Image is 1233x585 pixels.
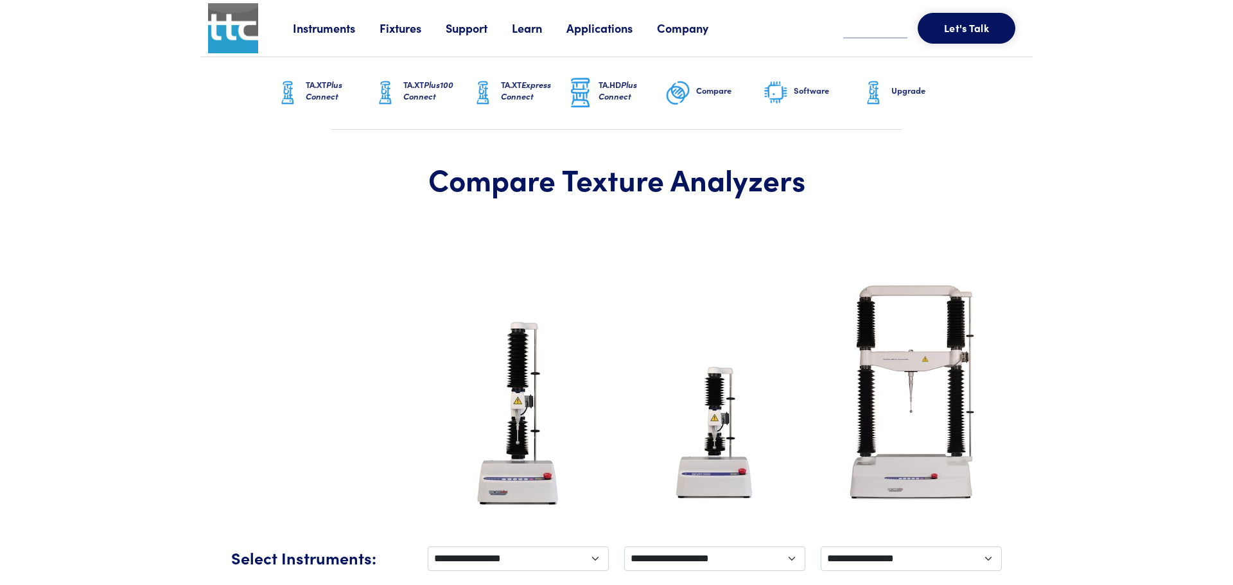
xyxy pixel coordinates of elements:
span: Plus100 Connect [403,78,453,102]
a: TA.HDPlus Connect [568,57,665,129]
h6: TA.XT [306,79,372,102]
h1: Compare Texture Analyzers [231,161,1002,198]
img: compare-graphic.png [665,77,691,109]
a: Learn [512,20,566,36]
img: ta-hd-graphic.png [568,76,593,110]
h6: Upgrade [891,85,958,96]
h5: Select Instruments: [231,546,412,569]
a: TA.XTPlus Connect [275,57,372,129]
img: ttc_logo_1x1_v1.0.png [208,3,258,53]
a: TA.XTPlus100 Connect [372,57,470,129]
h6: TA.HD [599,79,665,102]
img: ta-xt-graphic.png [470,77,496,109]
h6: TA.XT [501,79,568,102]
a: Upgrade [861,57,958,129]
a: Compare [665,57,763,129]
img: software-graphic.png [763,80,789,107]
button: Let's Talk [918,13,1015,44]
a: Company [657,20,733,36]
img: ta-xt-graphic.png [275,77,301,109]
a: Support [446,20,512,36]
h6: Compare [696,85,763,96]
span: Plus Connect [599,78,637,102]
a: Instruments [293,20,380,36]
a: Applications [566,20,657,36]
img: ta-xt-plus-analyzer.jpg [459,312,579,521]
h6: TA.XT [403,79,470,102]
a: Fixtures [380,20,446,36]
h6: Software [794,85,861,96]
img: ta-hd-analyzer.jpg [825,264,998,521]
span: Plus Connect [306,78,342,102]
img: ta-xt-express-analyzer.jpg [660,344,770,521]
img: ta-xt-graphic.png [861,77,886,109]
span: Express Connect [501,78,551,102]
img: ta-xt-graphic.png [372,77,398,109]
a: TA.XTExpress Connect [470,57,568,129]
a: Software [763,57,861,129]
